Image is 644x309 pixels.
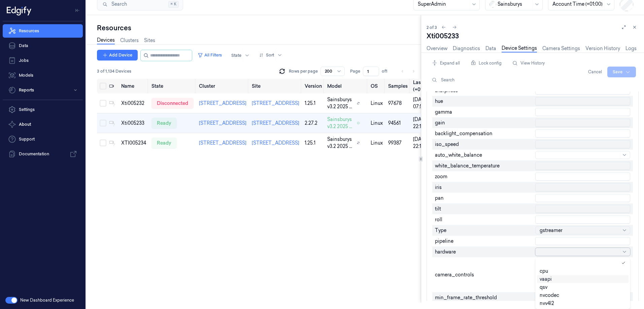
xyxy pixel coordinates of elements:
[435,271,474,278] span: camera_controls
[151,118,177,128] div: ready
[100,100,106,107] button: Select row
[3,147,83,161] a: Documentation
[3,54,83,67] a: Jobs
[100,120,106,126] button: Select row
[100,140,106,146] button: Select row
[327,136,354,150] span: Sainsburys v3.2 2025 ...
[327,116,354,130] span: Sainsburys v3.2 2025 ...
[249,79,302,93] th: Site
[427,45,447,52] a: Overview
[435,227,446,234] span: Type
[120,37,139,44] a: Clusters
[97,37,115,44] a: Devices
[435,109,452,116] span: gamma
[325,79,368,93] th: Model
[435,195,444,202] span: pan
[435,173,447,180] span: zoom
[3,83,83,97] button: Reports
[540,300,554,307] div: nvv4l2
[427,25,437,30] span: 2 of 3
[97,68,131,74] span: 3 of 1,134 Devices
[388,120,408,127] div: 94561
[540,284,547,291] div: qsv
[371,120,383,127] p: linux
[398,67,418,76] nav: pagination
[199,140,246,146] a: [STREET_ADDRESS]
[385,79,410,93] th: Samples
[410,79,442,93] th: Last Ping (+01:00)
[252,140,299,146] a: [STREET_ADDRESS]
[540,268,548,275] div: cpu
[144,37,155,44] a: Sites
[252,120,299,126] a: [STREET_ADDRESS]
[435,205,441,213] span: tilt
[435,119,445,126] span: gain
[435,294,497,301] span: min_frame_rate_threshold
[435,141,459,148] span: iso_speed
[435,98,443,105] span: hue
[413,116,440,130] div: [DATE] 22:18:11.240
[151,138,177,148] div: ready
[382,68,393,74] span: of 1
[435,216,442,223] span: roll
[540,276,552,283] div: vaapi
[289,68,318,74] p: Rows per page
[429,57,463,70] div: Expand all
[371,140,383,147] p: linux
[435,152,482,159] span: auto_white_balance
[435,184,442,191] span: iris
[100,83,106,89] button: Select all
[195,50,225,61] button: All Filters
[485,45,496,52] a: Data
[468,58,504,69] button: Lock config
[368,79,385,93] th: OS
[502,45,537,52] a: Device Settings
[468,57,504,70] div: Lock config
[305,140,322,147] div: 1.25.1
[542,45,580,52] a: Camera Settings
[435,130,493,137] span: backlight_compensation
[371,100,383,107] p: linux
[3,24,83,38] a: Resources
[118,79,149,93] th: Name
[109,1,127,8] span: Search
[3,132,83,146] a: Support
[585,67,605,77] button: Cancel
[429,58,463,69] button: Expand all
[413,96,440,110] div: [DATE] 07:55:48.134
[199,100,246,106] a: [STREET_ADDRESS]
[3,103,83,116] a: Settings
[151,98,194,109] div: disconnected
[3,39,83,52] a: Data
[453,45,480,52] a: Diagnostics
[305,100,322,107] div: 1.25.1
[427,31,639,41] div: Xti005233
[199,120,246,126] a: [STREET_ADDRESS]
[252,100,299,106] a: [STREET_ADDRESS]
[196,79,249,93] th: Cluster
[435,238,453,245] span: pipeline
[540,292,559,299] div: nvcodec
[305,120,322,127] div: 2.27.2
[625,45,637,52] a: Logs
[3,118,83,131] button: About
[121,100,146,107] div: Xti005232
[97,50,138,61] button: Add Device
[585,45,620,52] a: Version History
[350,68,360,74] span: Page
[3,69,83,82] a: Models
[388,140,408,147] div: 99387
[121,140,146,147] div: XTI005234
[302,79,325,93] th: Version
[327,96,354,110] span: Sainsburys v3.2 2025 ...
[413,136,440,150] div: [DATE] 22:17:30.333
[149,79,196,93] th: State
[388,100,408,107] div: 97678
[121,120,146,127] div: Xti005233
[72,5,83,16] button: Toggle Navigation
[97,23,421,33] div: Resources
[435,248,456,256] span: hardware
[510,58,547,69] button: View History
[435,162,500,169] span: white_balance_temperature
